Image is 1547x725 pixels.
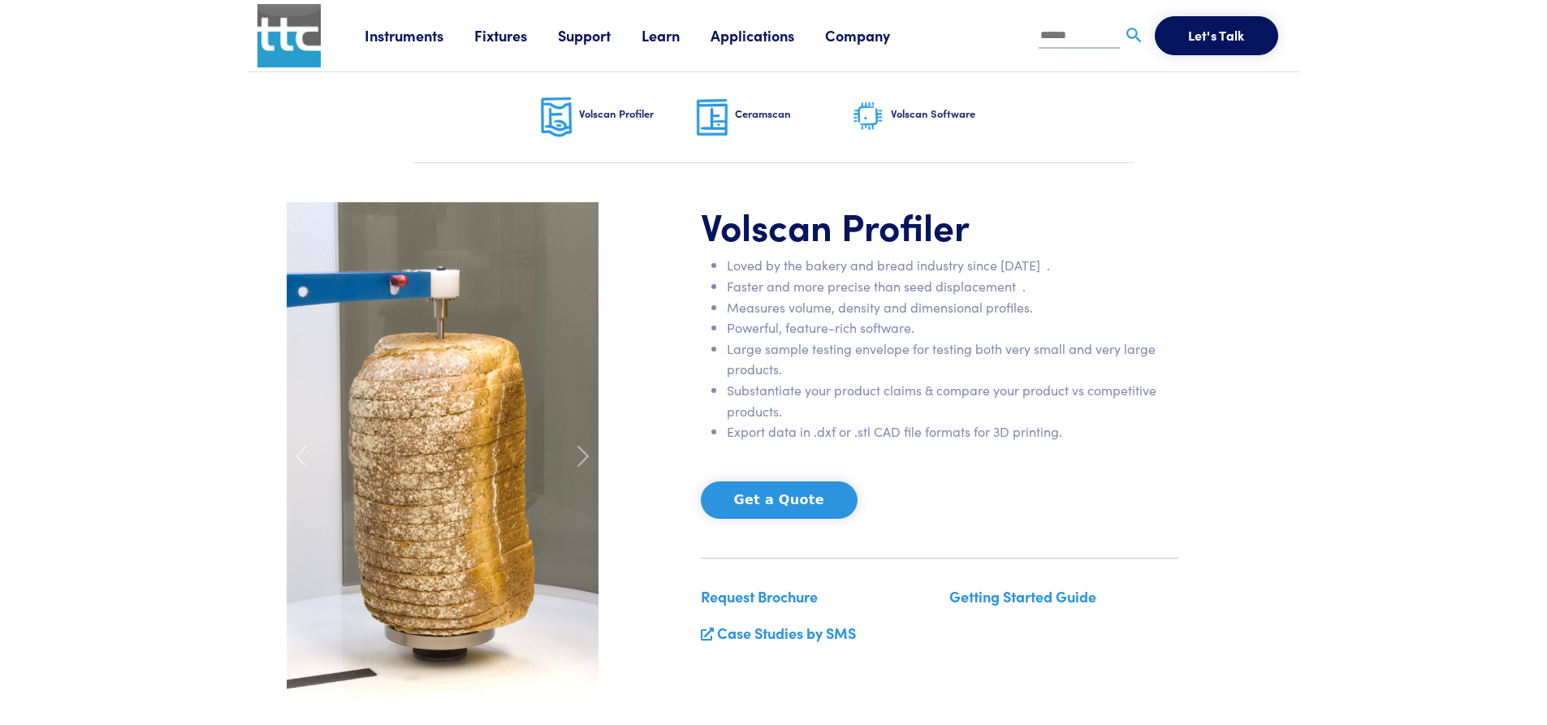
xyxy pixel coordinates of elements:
[257,4,321,67] img: ttc_logo_1x1_v1.0.png
[365,25,474,45] a: Instruments
[727,297,1178,318] li: Measures volume, density and dimensional profiles.
[711,25,825,45] a: Applications
[891,106,1008,121] h6: Volscan Software
[701,202,1178,249] h1: Volscan Profiler
[701,586,818,606] a: Request Brochure
[1155,16,1278,55] button: Let's Talk
[735,106,852,121] h6: Ceramscan
[701,481,858,519] button: Get a Quote
[474,25,558,45] a: Fixtures
[852,100,884,134] img: software-graphic.png
[696,98,728,136] img: ceramscan-nav.png
[540,97,573,138] img: volscan-nav.png
[727,317,1178,339] li: Powerful, feature-rich software.
[852,72,1008,162] a: Volscan Software
[696,72,852,162] a: Ceramscan
[949,586,1096,606] a: Getting Started Guide
[825,25,921,45] a: Company
[727,380,1178,421] li: Substantiate your product claims & compare your product vs competitive products.
[579,106,696,121] h6: Volscan Profiler
[717,623,856,643] a: Case Studies by SMS
[642,25,711,45] a: Learn
[558,25,642,45] a: Support
[540,72,696,162] a: Volscan Profiler
[727,276,1178,297] li: Faster and more precise than seed displacement .
[727,339,1178,380] li: Large sample testing envelope for testing both very small and very large products.
[287,202,598,710] img: carousel-volscan-loaf.jpg
[727,255,1178,276] li: Loved by the bakery and bread industry since [DATE] .
[727,421,1178,442] li: Export data in .dxf or .stl CAD file formats for 3D printing.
